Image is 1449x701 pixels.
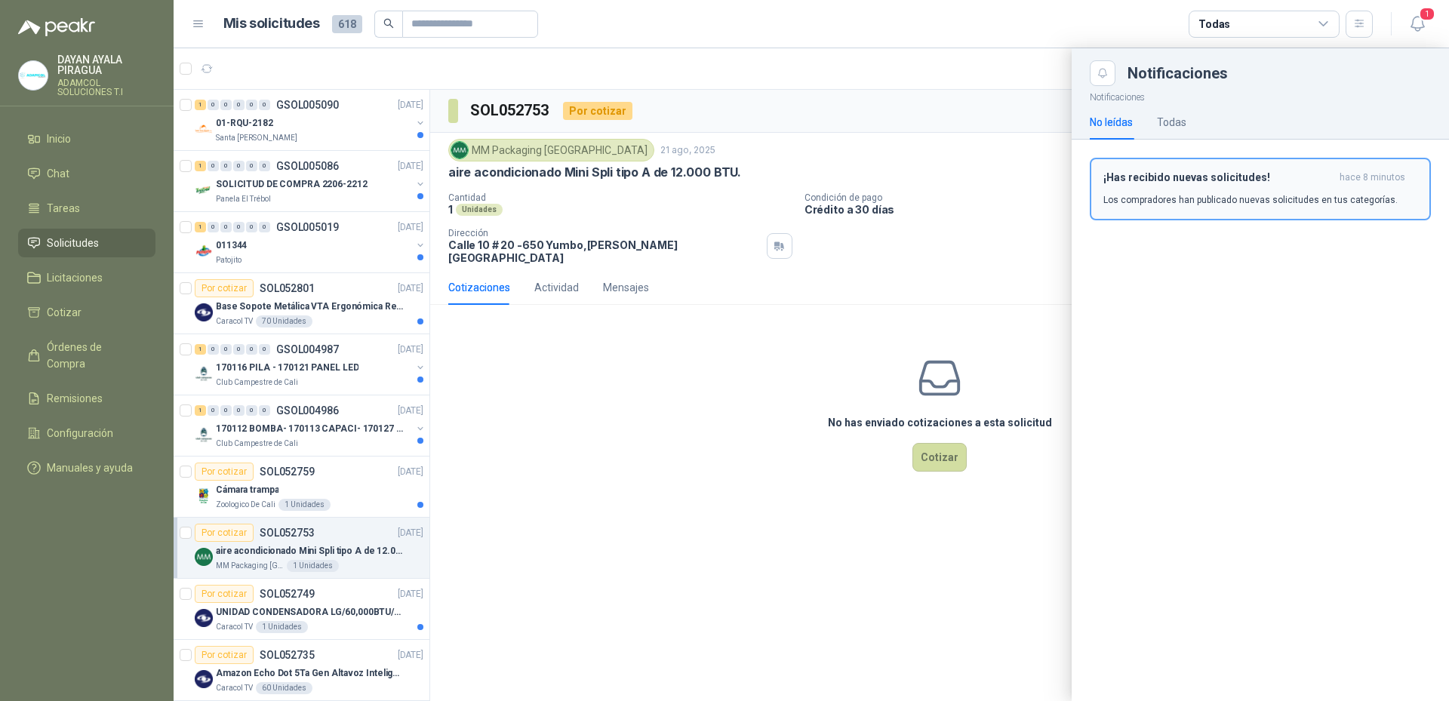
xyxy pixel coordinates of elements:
span: Tareas [47,200,80,217]
a: Órdenes de Compra [18,333,155,378]
div: Notificaciones [1128,66,1431,81]
span: Remisiones [47,390,103,407]
h3: ¡Has recibido nuevas solicitudes! [1103,171,1334,184]
img: Logo peakr [18,18,95,36]
div: Todas [1198,16,1230,32]
p: ADAMCOL SOLUCIONES T.I [57,78,155,97]
p: Los compradores han publicado nuevas solicitudes en tus categorías. [1103,193,1398,207]
a: Chat [18,159,155,188]
img: Company Logo [19,61,48,90]
button: Close [1090,60,1115,86]
p: Notificaciones [1072,86,1449,105]
button: ¡Has recibido nuevas solicitudes!hace 8 minutos Los compradores han publicado nuevas solicitudes ... [1090,158,1431,220]
a: Cotizar [18,298,155,327]
span: 618 [332,15,362,33]
span: Solicitudes [47,235,99,251]
a: Configuración [18,419,155,447]
a: Remisiones [18,384,155,413]
span: Cotizar [47,304,82,321]
a: Inicio [18,125,155,153]
span: Inicio [47,131,71,147]
div: Todas [1157,114,1186,131]
span: search [383,18,394,29]
a: Tareas [18,194,155,223]
span: Licitaciones [47,269,103,286]
span: Órdenes de Compra [47,339,141,372]
h1: Mis solicitudes [223,13,320,35]
span: Configuración [47,425,113,441]
span: Manuales y ayuda [47,460,133,476]
a: Solicitudes [18,229,155,257]
button: 1 [1404,11,1431,38]
span: 1 [1419,7,1435,21]
div: No leídas [1090,114,1133,131]
a: Licitaciones [18,263,155,292]
span: Chat [47,165,69,182]
span: hace 8 minutos [1340,171,1405,184]
p: DAYAN AYALA PIRAGUA [57,54,155,75]
a: Manuales y ayuda [18,453,155,482]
